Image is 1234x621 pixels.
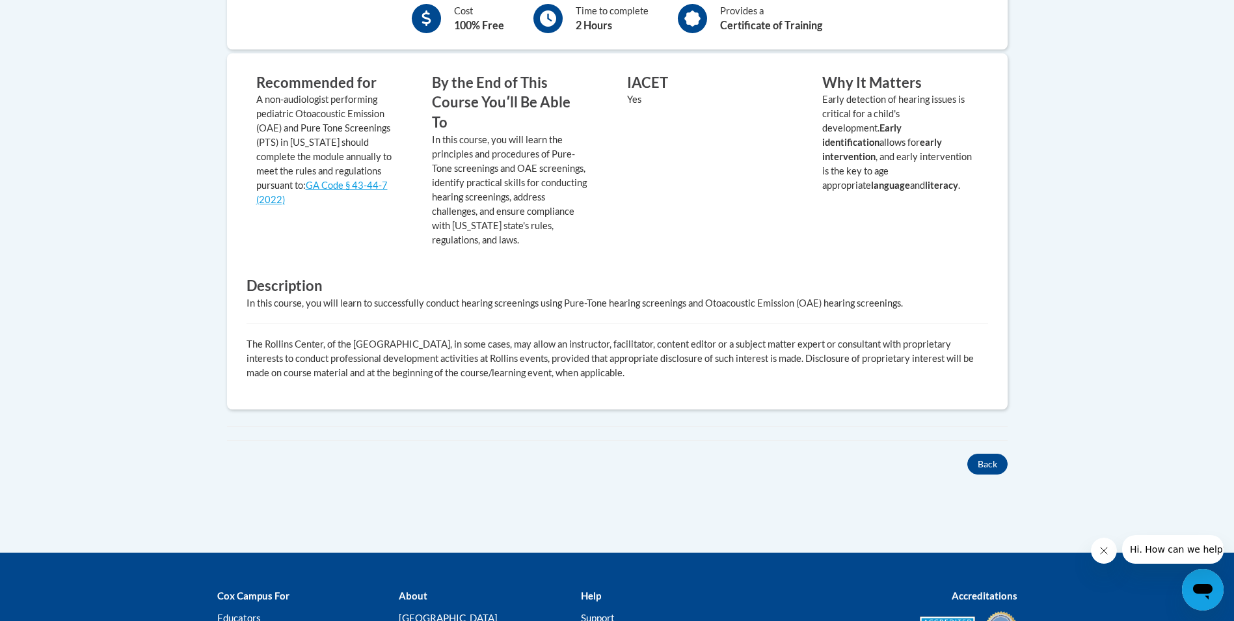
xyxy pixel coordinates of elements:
p: The Rollins Center, of the [GEOGRAPHIC_DATA], in some cases, may allow an instructor, facilitator... [247,337,988,380]
h3: IACET [627,73,783,93]
strong: language [871,180,910,191]
b: Cox Campus For [217,590,289,601]
a: GA Code § 43-44-7 (2022) [256,180,388,205]
div: In this course, you will learn to successfully conduct hearing screenings using Pure-Tone hearing... [247,296,988,310]
iframe: Close message [1091,538,1117,564]
b: Help [581,590,601,601]
p: A non-audiologist performing pediatric Otoacoustic Emission (OAE) and Pure Tone Screenings (PTS) ... [256,92,393,207]
b: About [399,590,427,601]
value: Yes [627,94,641,105]
h3: Why It Matters [822,73,978,93]
strong: literacy [925,180,958,191]
p: Early detection of hearing issues is critical for a child's development. allows for , and early i... [822,92,978,193]
p: In this course, you will learn the principles and procedures of Pure-Tone screenings and OAE scre... [432,133,588,247]
div: Time to complete [576,4,649,33]
iframe: Button to launch messaging window [1182,569,1224,611]
b: Accreditations [952,590,1017,601]
button: Back [967,454,1008,475]
h3: Recommended for [256,73,393,93]
div: Provides a [720,4,822,33]
b: 100% Free [454,19,504,31]
h3: By the End of This Course Youʹll Be Able To [432,73,588,133]
span: Hi. How can we help? [8,9,105,20]
b: 2 Hours [576,19,612,31]
div: Cost [454,4,504,33]
h3: Description [247,276,988,296]
b: Certificate of Training [720,19,822,31]
iframe: Message from company [1122,535,1224,564]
